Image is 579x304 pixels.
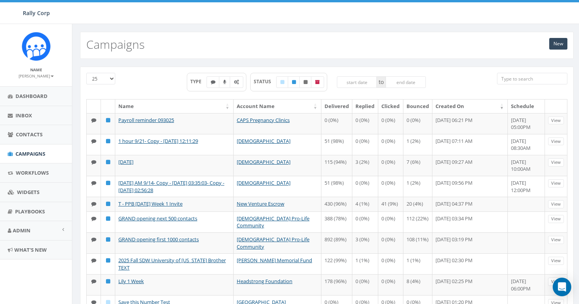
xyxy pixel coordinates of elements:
td: 51 (98%) [321,176,352,197]
th: Clicked [378,100,404,113]
td: [DATE] 05:00PM [508,113,545,134]
td: 8 (4%) [403,274,432,295]
span: What's New [14,246,47,253]
td: [DATE] 02:25 PM [432,274,508,295]
td: 0 (0%) [352,113,378,134]
a: [DEMOGRAPHIC_DATA] [237,137,290,144]
input: start date [337,76,377,88]
i: Text SMS [91,160,96,165]
td: 51 (98%) [321,134,352,155]
span: Playbooks [15,208,45,215]
a: 2025 Fall SDW University of [US_STATE] Brother TEXT [118,257,226,271]
span: Inbox [15,112,32,119]
td: 122 (99%) [321,253,352,274]
span: Rally Corp [23,9,50,17]
td: [DATE] 03:34 PM [432,211,508,232]
i: Published [106,258,110,263]
a: [DEMOGRAPHIC_DATA] [237,158,290,165]
td: 0 (0%) [352,176,378,197]
td: [DATE] 10:00AM [508,155,545,176]
td: 41 (9%) [378,197,404,211]
td: 430 (96%) [321,197,352,211]
td: [DATE] 08:30AM [508,134,545,155]
td: 0 (0%) [378,253,404,274]
a: [DEMOGRAPHIC_DATA] [237,179,290,186]
th: Replied [352,100,378,113]
td: 0 (0%) [352,211,378,232]
input: Type to search [497,73,567,84]
i: Text SMS [91,139,96,144]
i: Published [106,160,110,165]
label: Published [288,76,300,88]
a: View [548,257,564,265]
td: 0 (0%) [378,232,404,253]
i: Text SMS [91,216,96,221]
i: Published [106,237,110,242]
th: Account Name: activate to sort column ascending [234,100,321,113]
span: Dashboard [15,93,48,100]
td: [DATE] 09:56 PM [432,176,508,197]
i: Published [106,216,110,221]
i: Ringless Voice Mail [223,80,226,84]
a: View [548,200,564,208]
a: [PERSON_NAME] Memorial Fund [237,257,312,264]
i: Published [106,118,110,123]
label: Draft [276,76,289,88]
i: Text SMS [91,201,96,206]
td: 1 (1%) [352,253,378,274]
th: Delivered [321,100,352,113]
img: Icon_1.png [22,32,51,61]
td: 115 (94%) [321,155,352,176]
label: Text SMS [207,76,220,88]
a: View [548,179,564,187]
td: 3 (0%) [352,232,378,253]
td: 108 (11%) [403,232,432,253]
i: Published [106,279,110,284]
a: GRAND opening next 500 contacts [118,215,197,222]
td: 1 (1%) [403,253,432,274]
a: New [549,38,567,50]
span: STATUS [254,78,277,85]
td: 20 (4%) [403,197,432,211]
label: Automated Message [230,76,243,88]
label: Ringless Voice Mail [219,76,231,88]
td: [DATE] 02:30 PM [432,253,508,274]
td: 1 (2%) [403,176,432,197]
span: Admin [13,227,31,234]
a: Lily 1 Week [118,278,144,285]
th: Created On: activate to sort column ascending [432,100,508,113]
a: View [548,236,564,244]
a: [DEMOGRAPHIC_DATA] Pro-Life Community [237,215,309,229]
span: Widgets [17,189,39,196]
i: Text SMS [211,80,215,84]
input: end date [386,76,426,88]
a: [DATE] [118,158,133,165]
td: 388 (78%) [321,211,352,232]
a: New Venture Escrow [237,200,284,207]
span: to [377,76,386,88]
td: 0 (0%) [378,211,404,232]
td: 1 (2%) [403,134,432,155]
td: [DATE] 03:19 PM [432,232,508,253]
a: [DEMOGRAPHIC_DATA] Pro-Life Community [237,236,309,250]
span: TYPE [190,78,207,85]
td: [DATE] 12:00PM [508,176,545,197]
span: Workflows [16,169,49,176]
a: View [548,137,564,146]
td: 178 (96%) [321,274,352,295]
a: View [548,278,564,286]
div: Open Intercom Messenger [553,278,571,296]
td: [DATE] 06:21 PM [432,113,508,134]
span: Contacts [16,131,43,138]
td: 892 (89%) [321,232,352,253]
i: Published [106,201,110,206]
a: [DATE] AM 9/14- Copy - [DATE] 03:35:03- Copy - [DATE] 02:56:28 [118,179,224,194]
i: Text SMS [91,237,96,242]
i: Draft [280,80,284,84]
i: Automated Message [234,80,239,84]
i: Text SMS [91,118,96,123]
i: Text SMS [91,180,96,185]
td: 0 (0%) [378,274,404,295]
small: [PERSON_NAME] [19,73,54,79]
i: Text SMS [91,279,96,284]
